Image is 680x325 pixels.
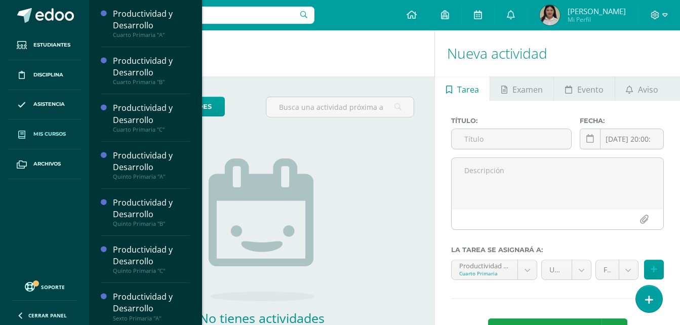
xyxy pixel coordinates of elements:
[580,129,663,149] input: Fecha de entrega
[549,260,564,279] span: Unidad 4
[452,260,537,279] a: Productividad y Desarrollo 'A'Cuarto Primaria
[113,173,190,180] div: Quinto Primaria "A"
[8,90,81,120] a: Asistencia
[33,41,70,49] span: Estudiantes
[113,197,190,220] div: Productividad y Desarrollo
[113,126,190,133] div: Cuarto Primaria "C"
[451,117,572,125] label: Título:
[490,76,553,101] a: Examen
[8,149,81,179] a: Archivos
[113,315,190,322] div: Sexto Primaria "A"
[101,30,422,76] h1: Actividades
[113,244,190,267] div: Productividad y Desarrollo
[113,150,190,173] div: Productividad y Desarrollo
[452,129,571,149] input: Título
[580,117,664,125] label: Fecha:
[209,158,315,301] img: no_activities.png
[113,102,190,126] div: Productividad y Desarrollo
[33,100,65,108] span: Asistencia
[113,102,190,133] a: Productividad y DesarrolloCuarto Primaria "C"
[568,15,626,24] span: Mi Perfil
[540,5,560,25] img: 795643ad398215365c5f6a793c49440f.png
[113,244,190,274] a: Productividad y DesarrolloQuinto Primaria "C"
[512,77,543,102] span: Examen
[459,270,510,277] div: Cuarto Primaria
[447,30,668,76] h1: Nueva actividad
[113,197,190,227] a: Productividad y DesarrolloQuinto Primaria "B"
[113,150,190,180] a: Productividad y DesarrolloQuinto Primaria "A"
[33,160,61,168] span: Archivos
[28,312,67,319] span: Cerrar panel
[8,30,81,60] a: Estudiantes
[41,283,65,291] span: Soporte
[8,119,81,149] a: Mis cursos
[113,267,190,274] div: Quinto Primaria "C"
[459,260,510,270] div: Productividad y Desarrollo 'A'
[12,279,77,293] a: Soporte
[33,71,63,79] span: Disciplina
[113,8,190,38] a: Productividad y DesarrolloCuarto Primaria "A"
[542,260,591,279] a: Unidad 4
[638,77,658,102] span: Aviso
[113,8,190,31] div: Productividad y Desarrollo
[113,55,190,78] div: Productividad y Desarrollo
[96,7,314,24] input: Busca un usuario...
[33,130,66,138] span: Mis cursos
[577,77,604,102] span: Evento
[266,97,414,117] input: Busca una actividad próxima aquí...
[596,260,638,279] a: Formativo (80.0%)
[113,291,190,321] a: Productividad y DesarrolloSexto Primaria "A"
[435,76,490,101] a: Tarea
[554,76,614,101] a: Evento
[113,55,190,86] a: Productividad y DesarrolloCuarto Primaria "B"
[604,260,611,279] span: Formativo (80.0%)
[457,77,479,102] span: Tarea
[113,220,190,227] div: Quinto Primaria "B"
[113,31,190,38] div: Cuarto Primaria "A"
[451,246,664,254] label: La tarea se asignará a:
[568,6,626,16] span: [PERSON_NAME]
[8,60,81,90] a: Disciplina
[113,291,190,314] div: Productividad y Desarrollo
[113,78,190,86] div: Cuarto Primaria "B"
[615,76,669,101] a: Aviso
